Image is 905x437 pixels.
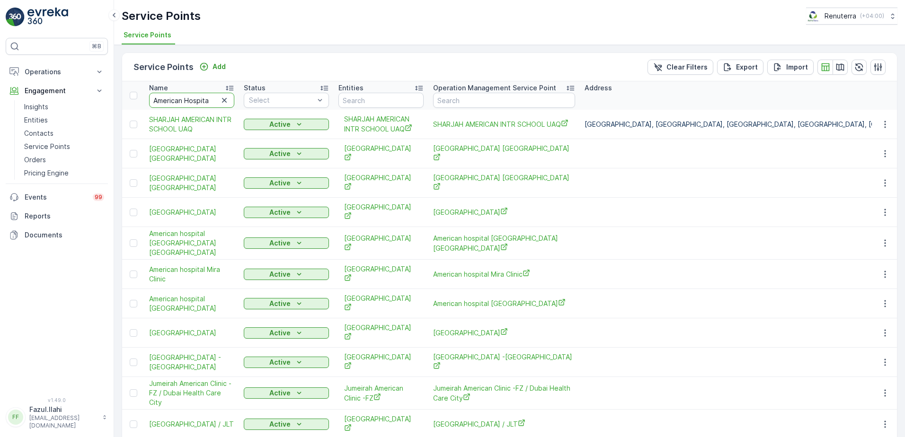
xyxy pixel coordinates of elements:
a: American Hospital Dubai Hills [149,144,234,163]
a: American Hospital Jumeirah Clinic Galleria Mall [433,173,575,192]
p: ⌘B [92,43,101,50]
a: American hospital Dubai Clinic Al Barsha [433,234,575,253]
p: Import [786,62,808,72]
a: Events99 [6,188,108,207]
p: Address [585,83,612,93]
p: Service Points [24,142,70,151]
a: American hospital Al Khawaneej [433,328,575,338]
p: Entities [24,115,48,125]
p: Service Points [133,61,194,74]
a: American hospital Mira Clinic [433,269,575,279]
button: Active [244,269,329,280]
button: Engagement [6,81,108,100]
a: American hospital Nad al Sheba [433,298,575,308]
a: American Hospital [344,202,418,222]
button: Import [767,60,814,75]
p: Pricing Engine [24,168,69,178]
a: SHARJAH AMERICAN INTR SCHOOL UAQ [344,114,418,134]
button: FFFazul.Ilahi[EMAIL_ADDRESS][DOMAIN_NAME] [6,405,108,429]
input: Search [149,93,234,108]
p: Name [149,83,168,93]
a: American Hospital Jumeirah Clinic Galleria Mall [149,174,234,192]
span: [GEOGRAPHIC_DATA] / JLT [149,420,234,429]
a: Reports [6,207,108,226]
span: [GEOGRAPHIC_DATA] [GEOGRAPHIC_DATA] [433,144,575,163]
p: Insights [24,102,48,112]
p: ( +04:00 ) [860,12,884,20]
a: American Arabian Medical Center [344,414,418,434]
a: American hospital Nad al Sheba [149,294,234,313]
a: American Hospital -Oud Mehta [433,352,575,372]
div: Toggle Row Selected [130,209,137,216]
a: Contacts [20,127,108,140]
span: [GEOGRAPHIC_DATA] [149,328,234,338]
div: Toggle Row Selected [130,300,137,307]
span: [GEOGRAPHIC_DATA] [344,144,418,163]
a: American Hospital [344,323,418,342]
p: Active [269,238,291,248]
p: Reports [25,211,104,221]
a: American Hospital [344,173,418,192]
button: Active [244,148,329,159]
p: Contacts [24,129,53,138]
div: Toggle Row Selected [130,179,137,187]
p: Add [213,62,226,71]
a: Insights [20,100,108,114]
a: American Hospital Media City [149,208,234,217]
button: Active [244,327,329,339]
p: Active [269,270,291,279]
button: Active [244,419,329,430]
p: Active [269,299,291,308]
a: Entities [20,114,108,127]
div: Toggle Row Selected [130,150,137,157]
a: American Arabian Medical Center / JLT [433,419,575,429]
p: Active [269,120,291,129]
a: American Hospital [344,352,418,372]
span: SHARJAH AMERICAN INTR SCHOOL UAQ [149,115,234,134]
input: Search [433,93,575,108]
p: Operations [25,67,89,77]
a: Jumeirah American Clinic -FZ [344,384,418,403]
span: American hospital [GEOGRAPHIC_DATA] [149,294,234,313]
span: SHARJAH AMERICAN INTR SCHOOL UAQ [433,119,575,129]
img: logo [6,8,25,26]
p: Active [269,388,291,398]
span: [GEOGRAPHIC_DATA] -[GEOGRAPHIC_DATA] [433,352,575,372]
p: Active [269,208,291,217]
button: Add [195,61,230,72]
span: [GEOGRAPHIC_DATA] [433,328,575,338]
div: Toggle Row Selected [130,271,137,278]
div: Toggle Row Selected [130,329,137,337]
div: FF [8,410,23,425]
a: American Hospital [344,144,418,163]
span: [GEOGRAPHIC_DATA] [344,414,418,434]
a: American Hospital [344,234,418,253]
p: Fazul.Ilahi [29,405,98,414]
button: Renuterra(+04:00) [806,8,897,25]
p: Export [736,62,758,72]
a: American hospital Mira Clinic [149,265,234,284]
button: Active [244,119,329,130]
a: American Arabian Medical Center / JLT [149,420,234,429]
span: [GEOGRAPHIC_DATA] [433,207,575,217]
div: Toggle Row Selected [130,121,137,128]
a: American Hospital [344,264,418,284]
a: American Hospital -Oud Mehta [149,353,234,372]
p: Active [269,178,291,188]
p: [EMAIL_ADDRESS][DOMAIN_NAME] [29,414,98,429]
p: Renuterra [825,11,856,21]
a: American hospital Dubai Clinic Al Barsha [149,229,234,257]
button: Active [244,298,329,309]
button: Active [244,237,329,249]
p: Service Points [122,9,201,24]
button: Operations [6,62,108,81]
span: [GEOGRAPHIC_DATA] [344,323,418,342]
span: [GEOGRAPHIC_DATA] [GEOGRAPHIC_DATA] [149,144,234,163]
span: [GEOGRAPHIC_DATA] [344,173,418,192]
p: Status [244,83,266,93]
a: Jumeirah American Clinic -FZ / Dubai Health Care City [149,379,234,407]
p: 99 [95,193,102,201]
button: Active [244,357,329,368]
